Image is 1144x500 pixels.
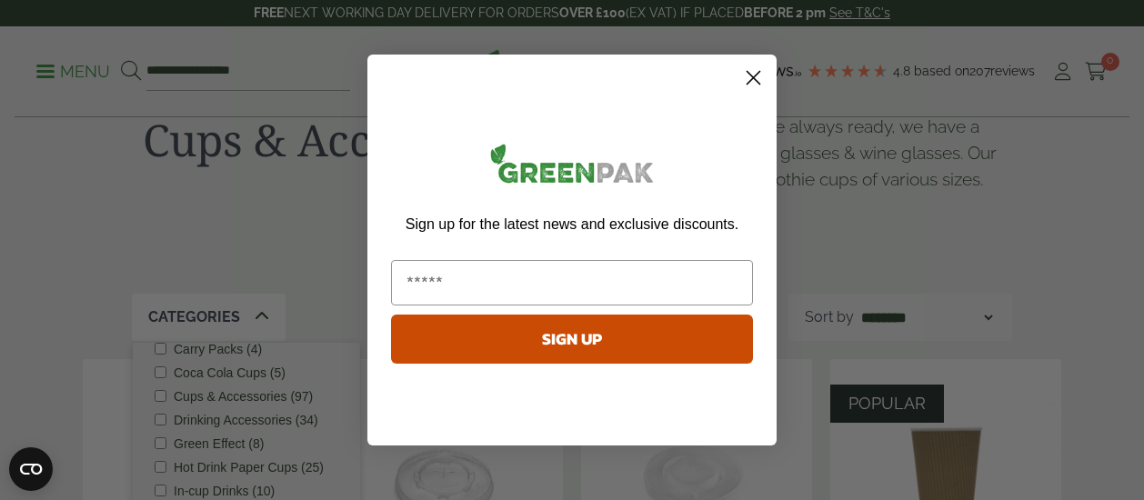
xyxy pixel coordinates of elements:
[391,315,753,364] button: SIGN UP
[391,260,753,305] input: Email
[391,136,753,197] img: greenpak_logo
[406,216,738,232] span: Sign up for the latest news and exclusive discounts.
[9,447,53,491] button: Open CMP widget
[738,62,769,94] button: Close dialog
